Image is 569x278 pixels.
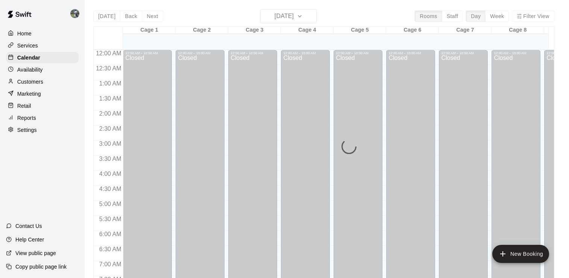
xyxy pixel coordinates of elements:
p: Settings [17,126,37,134]
div: 12:00 AM – 10:00 AM [125,51,170,55]
img: Ryan Maylie [70,9,79,18]
div: Cage 4 [281,27,334,34]
div: Cage 6 [386,27,439,34]
span: 6:30 AM [97,246,123,252]
div: 12:00 AM – 10:00 AM [336,51,380,55]
div: Ryan Maylie [69,6,85,21]
div: 12:00 AM – 10:00 AM [178,51,222,55]
a: Availability [6,64,79,75]
p: Retail [17,102,31,110]
a: Home [6,28,79,39]
p: Availability [17,66,43,73]
span: 3:00 AM [97,141,123,147]
span: 12:00 AM [94,50,123,57]
p: Reports [17,114,36,122]
span: 5:00 AM [97,201,123,207]
p: Services [17,42,38,49]
span: 4:00 AM [97,171,123,177]
div: 12:00 AM – 10:00 AM [494,51,538,55]
p: Customers [17,78,43,86]
span: 1:00 AM [97,80,123,87]
span: 7:00 AM [97,261,123,267]
div: 12:00 AM – 10:00 AM [388,51,433,55]
a: Calendar [6,52,79,63]
div: Cage 3 [228,27,281,34]
p: View public page [15,249,56,257]
span: 3:30 AM [97,156,123,162]
div: Cage 1 [123,27,176,34]
span: 2:00 AM [97,110,123,117]
span: 6:00 AM [97,231,123,237]
div: Cage 2 [176,27,228,34]
p: Copy public page link [15,263,67,270]
span: 4:30 AM [97,186,123,192]
div: 12:00 AM – 10:00 AM [441,51,486,55]
p: Contact Us [15,222,42,230]
a: Settings [6,124,79,136]
a: Services [6,40,79,51]
p: Home [17,30,32,37]
a: Marketing [6,88,79,99]
a: Customers [6,76,79,87]
span: 2:30 AM [97,125,123,132]
p: Calendar [17,54,40,61]
p: Help Center [15,236,44,243]
div: 12:00 AM – 10:00 AM [283,51,328,55]
span: 1:30 AM [97,95,123,102]
div: 12:00 AM – 10:00 AM [231,51,275,55]
div: Cage 5 [334,27,386,34]
button: add [492,245,549,263]
p: Marketing [17,90,41,98]
a: Retail [6,100,79,112]
div: Cage 8 [492,27,544,34]
div: Cage 7 [439,27,492,34]
a: Reports [6,112,79,124]
span: 5:30 AM [97,216,123,222]
span: 12:30 AM [94,65,123,72]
